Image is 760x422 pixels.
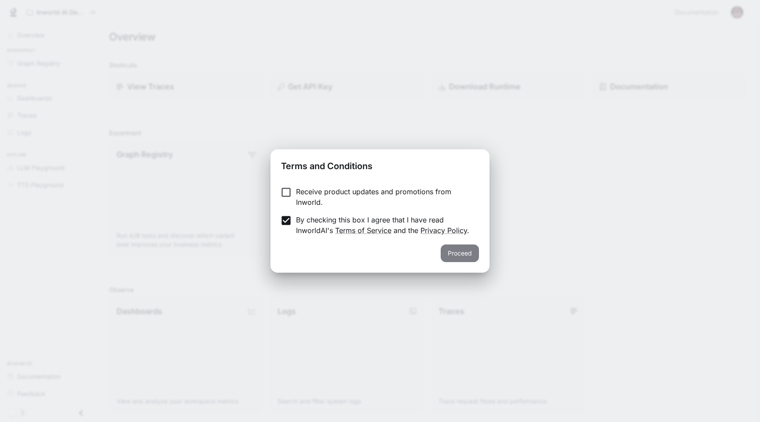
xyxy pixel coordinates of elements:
h2: Terms and Conditions [270,149,490,179]
p: By checking this box I agree that I have read InworldAI's and the . [296,215,472,236]
button: Proceed [441,244,479,262]
p: Receive product updates and promotions from Inworld. [296,186,472,207]
a: Terms of Service [335,226,391,235]
a: Privacy Policy [420,226,467,235]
